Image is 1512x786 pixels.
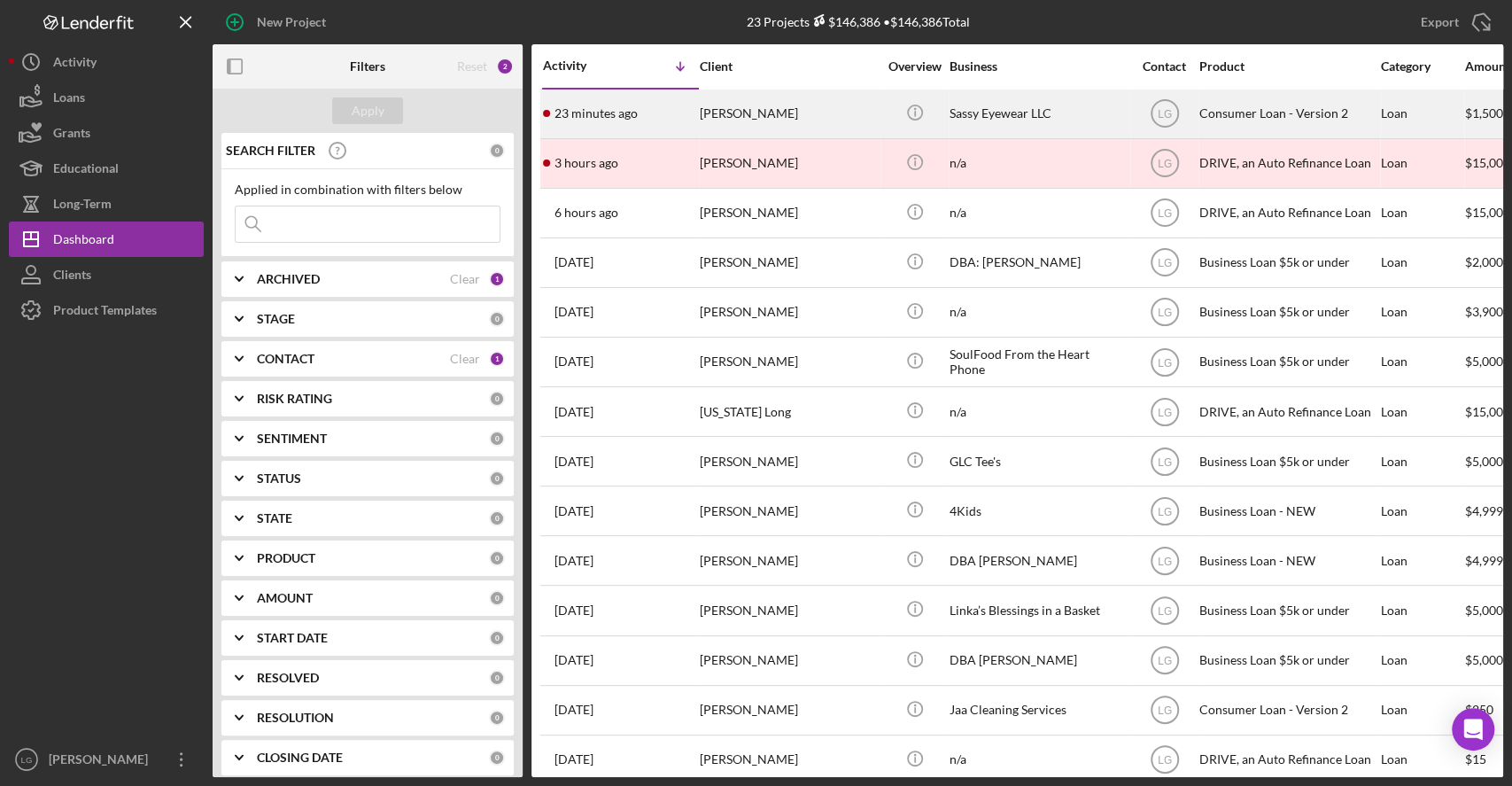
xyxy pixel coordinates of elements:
div: Reset [457,59,487,74]
time: 2025-10-01 20:14 [554,106,638,121]
div: 0 [489,550,505,566]
text: LG [1157,655,1171,667]
button: Export [1403,4,1503,40]
text: LG [1157,207,1171,220]
button: New Project [213,4,344,40]
time: 2025-09-22 15:49 [554,653,593,667]
div: Business Loan $5k or under [1199,339,1376,385]
b: ARCHIVED [257,272,320,286]
span: $5,000 [1465,454,1503,469]
div: [PERSON_NAME] [700,587,877,634]
div: Business Loan - NEW [1199,487,1376,534]
time: 2025-09-26 19:14 [554,504,593,518]
div: Linka’s Blessings in a Basket [950,587,1127,634]
div: 1 [489,271,505,287]
text: LG [1157,257,1171,269]
div: Apply [352,97,384,124]
div: [US_STATE] Long [700,388,877,435]
div: 0 [489,710,505,726]
div: Consumer Loan - Version 2 [1199,687,1376,734]
div: Loan [1381,587,1463,634]
div: 0 [489,311,505,327]
div: 0 [489,471,505,486]
div: Applied in combination with filters below [235,183,500,197]
div: Business [950,59,1127,74]
a: Dashboard [9,222,204,257]
text: LG [1157,704,1171,717]
span: $4,999 [1465,503,1503,518]
div: DRIVE, an Auto Refinance Loan [1199,736,1376,783]
time: 2025-09-29 17:23 [554,455,593,469]
text: LG [1157,555,1171,567]
span: $4,999 [1465,553,1503,568]
div: n/a [950,289,1127,336]
b: STATUS [257,471,301,486]
text: LG [1157,505,1171,518]
button: Product Templates [9,292,204,328]
button: Loans [9,80,204,115]
div: [PERSON_NAME] [700,736,877,783]
div: 0 [489,431,505,447]
div: 0 [489,750,505,766]
time: 2025-09-29 19:07 [554,405,593,419]
time: 2025-09-22 23:21 [554,603,593,618]
div: DBA: [PERSON_NAME] [950,239,1127,286]
b: START DATE [257,631,328,645]
div: Clear [450,272,480,286]
b: STATE [257,511,292,525]
div: [PERSON_NAME] [700,190,877,237]
div: Category [1381,59,1463,74]
div: Business Loan $5k or under [1199,637,1376,684]
text: LG [1157,754,1171,767]
b: RESOLUTION [257,711,334,725]
b: PRODUCT [257,551,315,565]
span: $15 [1465,751,1486,767]
time: 2025-10-01 14:57 [554,206,618,220]
div: [PERSON_NAME] [700,438,877,485]
div: 0 [489,630,505,646]
text: LG [1157,108,1171,121]
time: 2025-09-30 18:13 [554,255,593,269]
time: 2025-09-29 19:23 [554,354,593,369]
button: Activity [9,44,204,80]
a: Educational [9,151,204,186]
div: [PERSON_NAME] [700,90,877,137]
div: Business Loan $5k or under [1199,587,1376,634]
button: Long-Term [9,186,204,222]
div: [PERSON_NAME] [700,140,877,187]
span: $5,000 [1465,603,1503,618]
div: [PERSON_NAME] [700,339,877,385]
div: DRIVE, an Auto Refinance Loan [1199,388,1376,435]
div: Loan [1381,90,1463,137]
div: Loan [1381,487,1463,534]
b: CLOSING DATE [257,751,343,765]
div: Activity [543,58,621,73]
div: SoulFood From the Heart Phone [950,339,1127,385]
div: DBA [PERSON_NAME] [950,637,1127,684]
div: Loan [1381,637,1463,684]
div: Clients [53,257,91,297]
div: [PERSON_NAME] [700,487,877,534]
div: Overview [881,59,948,74]
div: [PERSON_NAME] [700,687,877,734]
div: 2 [496,58,514,75]
div: 0 [489,670,505,686]
div: 23 Projects • $146,386 Total [747,14,970,29]
text: LG [21,755,33,765]
time: 2025-09-24 13:03 [554,554,593,568]
div: Contact [1131,59,1198,74]
div: DRIVE, an Auto Refinance Loan [1199,190,1376,237]
div: New Project [257,4,326,40]
div: 0 [489,143,505,159]
b: AMOUNT [257,591,313,605]
button: Clients [9,257,204,292]
text: LG [1157,455,1171,468]
text: LG [1157,307,1171,319]
span: $5,000 [1465,652,1503,667]
div: Loan [1381,736,1463,783]
div: 1 [489,351,505,367]
div: n/a [950,736,1127,783]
